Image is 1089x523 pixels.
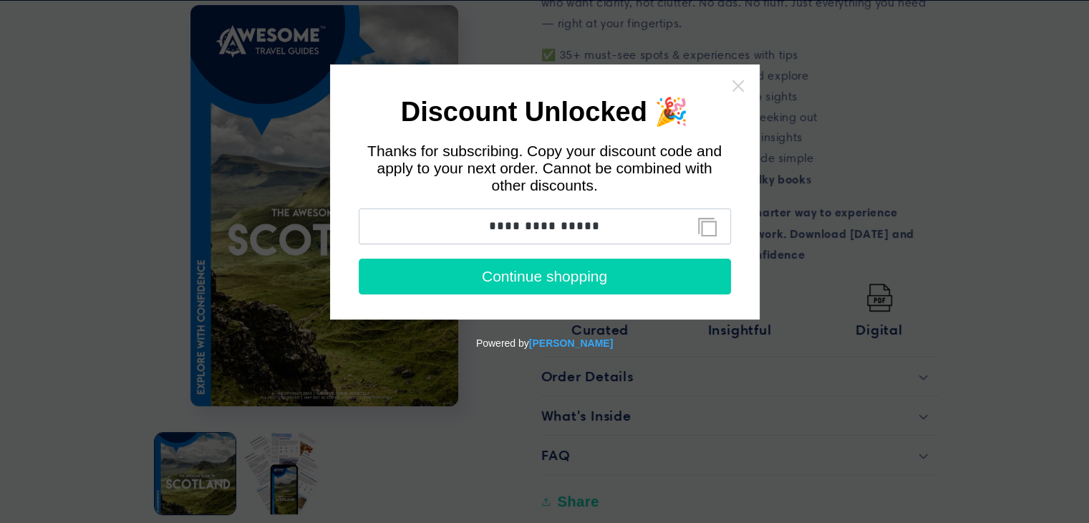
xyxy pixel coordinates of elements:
h1: Discount Unlocked 🎉 [359,101,731,125]
div: Powered by [6,320,1083,367]
button: Continue shopping [359,259,731,294]
div: Thanks for subscribing. Copy your discount code and apply to your next order. Cannot be combined ... [359,143,731,194]
a: Powered by Tydal [529,337,613,349]
a: Close widget [731,79,745,93]
button: Copy discount code to clipboard [692,213,724,241]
